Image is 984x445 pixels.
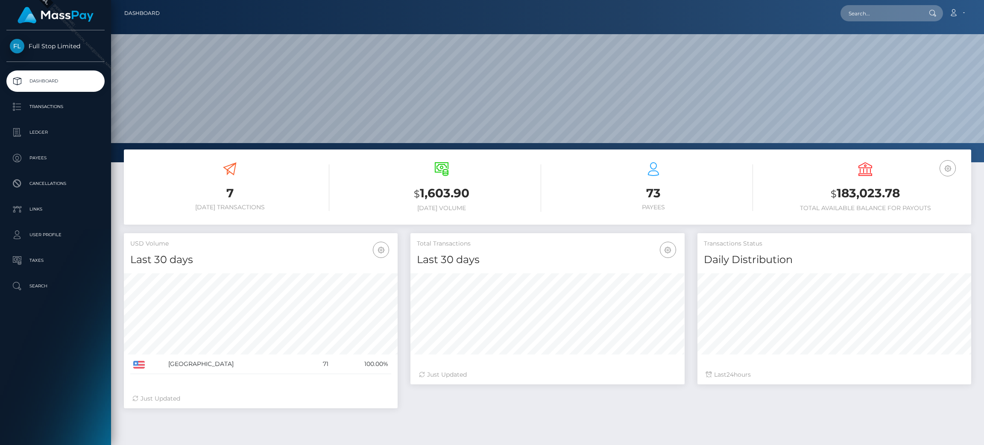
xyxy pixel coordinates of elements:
h5: Total Transactions [417,240,678,248]
img: MassPay Logo [18,7,94,23]
h3: 7 [130,185,329,202]
a: Payees [6,147,105,169]
a: Dashboard [124,4,160,22]
h5: USD Volume [130,240,391,248]
h6: Total Available Balance for Payouts [766,205,965,212]
span: 24 [726,371,734,378]
td: [GEOGRAPHIC_DATA] [165,354,308,374]
h6: Payees [554,204,753,211]
span: Full Stop Limited [6,42,105,50]
p: Cancellations [10,177,101,190]
td: 100.00% [331,354,391,374]
p: Dashboard [10,75,101,88]
h6: [DATE] Transactions [130,204,329,211]
a: Cancellations [6,173,105,194]
h4: Daily Distribution [704,252,965,267]
img: Full Stop Limited [10,39,24,53]
input: Search... [840,5,921,21]
a: User Profile [6,224,105,246]
p: User Profile [10,228,101,241]
h3: 183,023.78 [766,185,965,202]
a: Search [6,275,105,297]
h4: Last 30 days [130,252,391,267]
p: Ledger [10,126,101,139]
h4: Last 30 days [417,252,678,267]
a: Dashboard [6,70,105,92]
p: Search [10,280,101,293]
small: $ [831,188,837,200]
p: Payees [10,152,101,164]
a: Transactions [6,96,105,117]
div: Just Updated [419,370,676,379]
td: 71 [308,354,331,374]
p: Links [10,203,101,216]
p: Transactions [10,100,101,113]
img: US.png [133,361,145,369]
small: $ [414,188,420,200]
div: Just Updated [132,394,389,403]
p: Taxes [10,254,101,267]
h6: [DATE] Volume [342,205,541,212]
h5: Transactions Status [704,240,965,248]
a: Taxes [6,250,105,271]
h3: 73 [554,185,753,202]
h3: 1,603.90 [342,185,541,202]
div: Last hours [706,370,963,379]
a: Links [6,199,105,220]
a: Ledger [6,122,105,143]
